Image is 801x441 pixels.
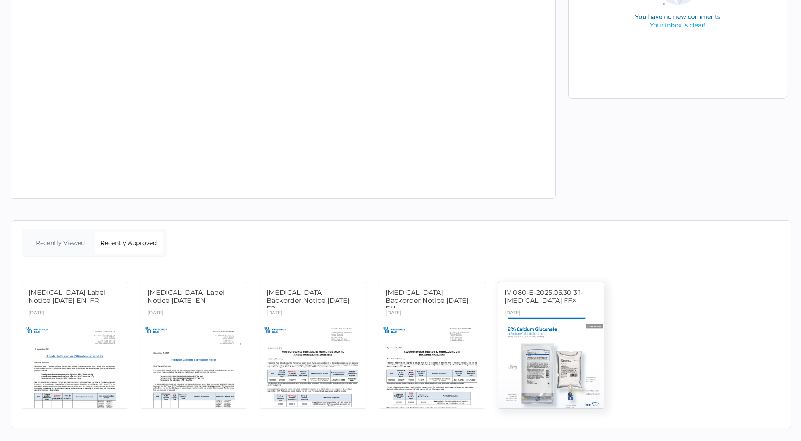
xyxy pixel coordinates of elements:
div: Recently Approved [95,232,163,254]
div: [DATE] [266,308,282,320]
div: [DATE] [28,308,44,320]
span: [MEDICAL_DATA] Backorder Notice [DATE] FR [266,289,350,313]
span: IV 080-E-2025.05.30 3.1- [MEDICAL_DATA] FFX [505,289,584,305]
div: [DATE] [147,308,163,320]
div: Recently Viewed [26,232,95,254]
div: [DATE] [505,308,521,320]
span: [MEDICAL_DATA] Label Notice [DATE] EN [147,289,225,305]
div: [DATE] [386,308,402,320]
span: [MEDICAL_DATA] Label Notice [DATE] EN_FR [28,289,106,305]
span: [MEDICAL_DATA] Backorder Notice [DATE] EN [386,289,469,313]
